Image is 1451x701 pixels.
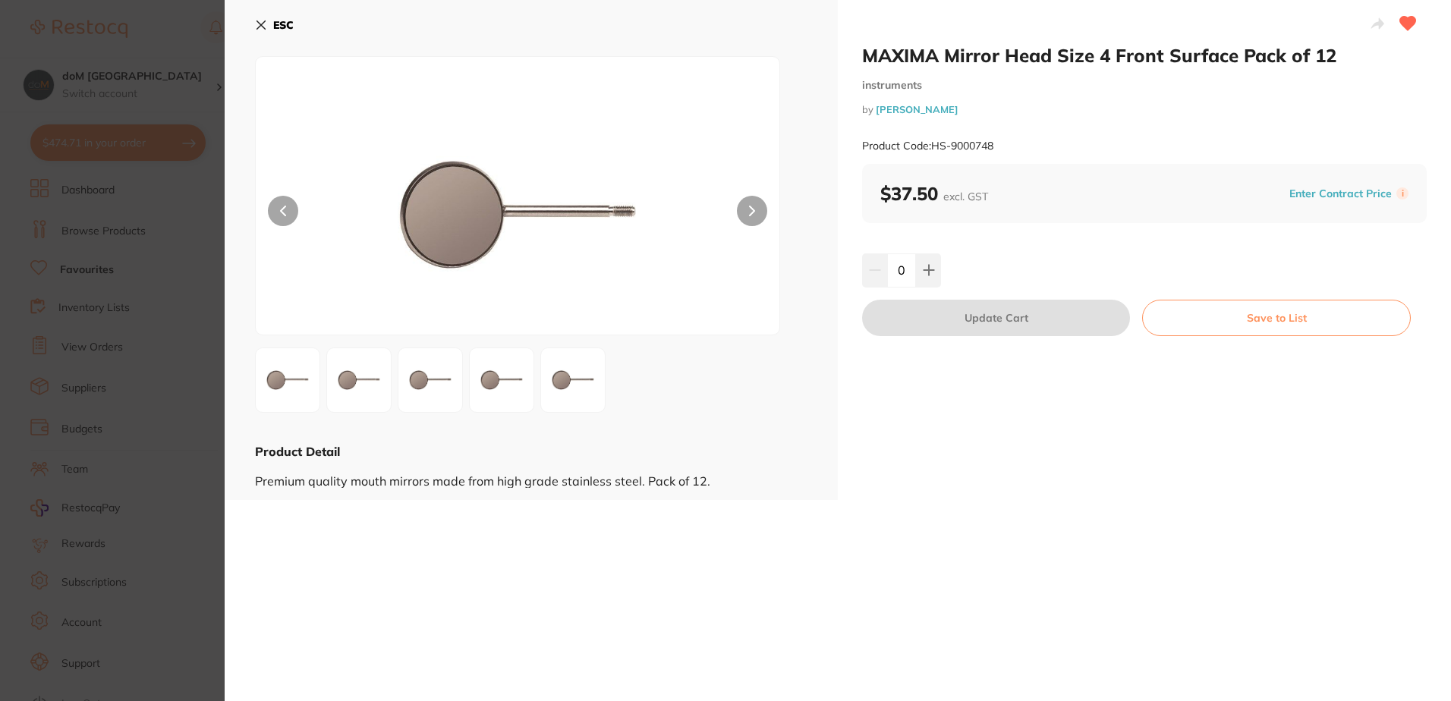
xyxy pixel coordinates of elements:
[360,95,675,335] img: NDguanBn
[943,190,988,203] span: excl. GST
[273,18,294,32] b: ESC
[403,353,458,407] img: NDhfMy5qcGc
[255,460,807,488] div: Premium quality mouth mirrors made from high grade stainless steel. Pack of 12.
[474,353,529,407] img: NDhfNC5qcGc
[862,44,1427,67] h2: MAXIMA Mirror Head Size 4 Front Surface Pack of 12
[332,353,386,407] img: NDhfMi5qcGc
[862,104,1427,115] small: by
[546,353,600,407] img: NDhfNS5qcGc
[255,12,294,38] button: ESC
[862,300,1130,336] button: Update Cart
[1396,187,1409,200] label: i
[255,444,340,459] b: Product Detail
[260,353,315,407] img: NDguanBn
[880,182,988,205] b: $37.50
[862,79,1427,92] small: instruments
[1285,187,1396,201] button: Enter Contract Price
[862,140,993,152] small: Product Code: HS-9000748
[876,103,958,115] a: [PERSON_NAME]
[1142,300,1411,336] button: Save to List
